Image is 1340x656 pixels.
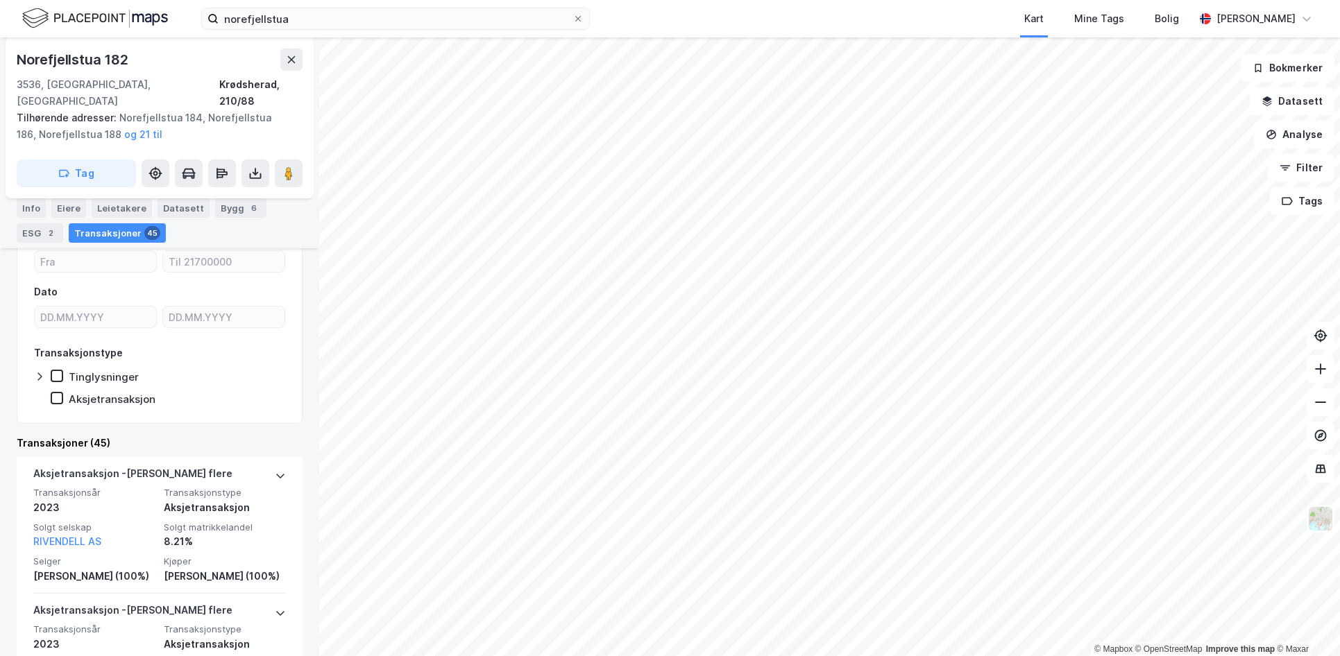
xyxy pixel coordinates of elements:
[22,6,168,31] img: logo.f888ab2527a4732fd821a326f86c7f29.svg
[164,521,286,533] span: Solgt matrikkelandel
[33,499,155,516] div: 2023
[1254,121,1334,148] button: Analyse
[164,568,286,585] div: [PERSON_NAME] (100%)
[35,251,156,272] input: Fra
[1024,10,1044,27] div: Kart
[1270,187,1334,215] button: Tags
[1271,589,1340,656] div: Kontrollprogram for chat
[1216,10,1296,27] div: [PERSON_NAME]
[69,392,155,406] div: Aksjetransaksjon
[247,201,261,215] div: 6
[33,535,101,547] a: RIVENDELL AS
[164,533,286,550] div: 8.21%
[163,307,285,327] input: DD.MM.YYYY
[17,49,131,71] div: Norefjellstua 182
[33,521,155,533] span: Solgt selskap
[1135,644,1203,654] a: OpenStreetMap
[1271,589,1340,656] iframe: Chat Widget
[164,636,286,653] div: Aksjetransaksjon
[1206,644,1275,654] a: Improve this map
[69,223,166,243] div: Transaksjoner
[17,223,63,243] div: ESG
[1155,10,1179,27] div: Bolig
[33,555,155,567] span: Selger
[164,623,286,635] span: Transaksjonstype
[33,636,155,653] div: 2023
[33,623,155,635] span: Transaksjonsår
[144,226,160,240] div: 45
[219,76,303,110] div: Krødsherad, 210/88
[164,555,286,567] span: Kjøper
[1094,644,1133,654] a: Mapbox
[33,602,232,624] div: Aksjetransaksjon - [PERSON_NAME] flere
[33,465,232,487] div: Aksjetransaksjon - [PERSON_NAME] flere
[33,487,155,499] span: Transaksjonsår
[17,198,46,218] div: Info
[17,159,136,187] button: Tag
[163,251,285,272] input: Til 21700000
[219,8,573,29] input: Søk på adresse, matrikkel, gårdeiere, leietakere eller personer
[69,370,139,383] div: Tinglysninger
[1307,506,1334,532] img: Z
[17,110,291,143] div: Norefjellstua 184, Norefjellstua 186, Norefjellstua 188
[92,198,152,218] div: Leietakere
[164,499,286,516] div: Aksjetransaksjon
[17,112,119,123] span: Tilhørende adresser:
[33,568,155,585] div: [PERSON_NAME] (100%)
[17,76,219,110] div: 3536, [GEOGRAPHIC_DATA], [GEOGRAPHIC_DATA]
[44,226,58,240] div: 2
[35,307,156,327] input: DD.MM.YYYY
[158,198,210,218] div: Datasett
[1074,10,1124,27] div: Mine Tags
[17,435,303,451] div: Transaksjoner (45)
[164,487,286,499] span: Transaksjonstype
[1268,154,1334,182] button: Filter
[34,284,58,300] div: Dato
[51,198,86,218] div: Eiere
[1241,54,1334,82] button: Bokmerker
[1250,87,1334,115] button: Datasett
[215,198,266,218] div: Bygg
[34,345,123,361] div: Transaksjonstype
